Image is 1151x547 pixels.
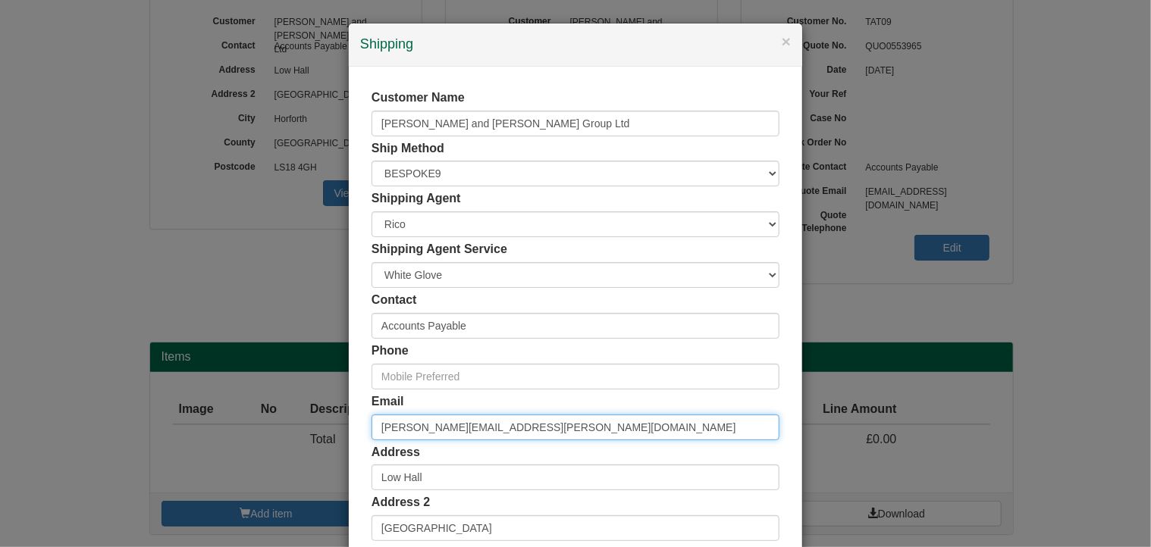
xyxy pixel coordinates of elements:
label: Contact [372,292,417,309]
h4: Shipping [360,35,791,55]
input: Mobile Preferred [372,364,779,389]
label: Address [372,444,420,461]
label: Shipping Agent [372,190,461,208]
label: Email [372,393,404,411]
label: Address 2 [372,494,430,511]
label: Phone [372,342,409,360]
label: Shipping Agent Service [372,241,507,258]
label: Ship Method [372,140,444,158]
button: × [782,33,791,49]
label: Customer Name [372,89,465,107]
